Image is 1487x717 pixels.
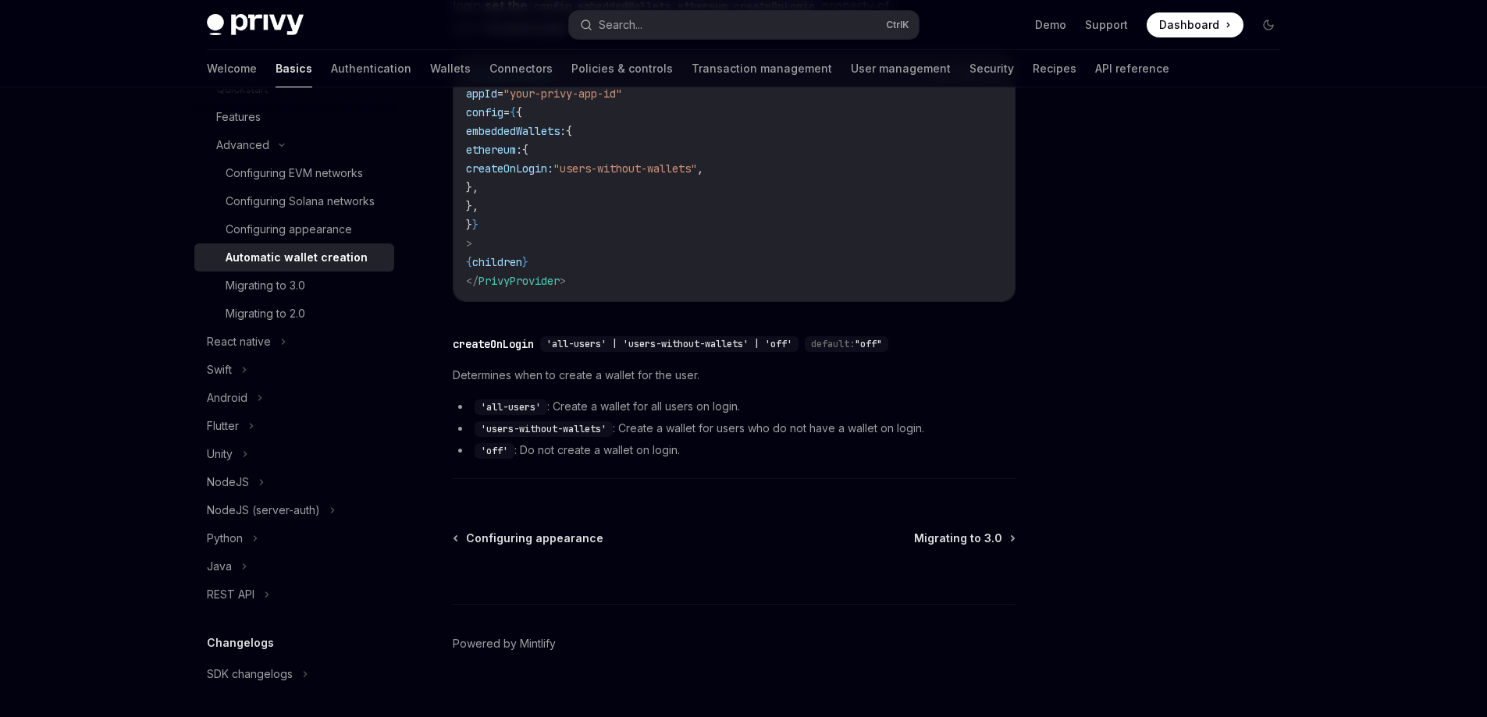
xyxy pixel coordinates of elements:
div: NodeJS (server-auth) [207,501,320,520]
button: NodeJS [194,468,394,496]
div: Python [207,529,243,548]
span: { [466,255,472,269]
button: React native [194,328,394,356]
span: } [472,218,478,232]
a: Recipes [1033,50,1076,87]
a: Powered by Mintlify [453,636,556,651]
div: Migrating to 3.0 [226,276,305,295]
span: Determines when to create a wallet for the user. [453,366,1016,385]
span: { [522,143,528,157]
a: Demo [1035,17,1066,33]
code: 'all-users' [475,399,547,415]
div: Configuring Solana networks [226,192,375,211]
span: </ [466,274,478,288]
a: Configuring appearance [194,215,394,243]
a: Dashboard [1147,12,1243,37]
button: Java [194,552,394,580]
div: Advanced [216,136,269,154]
span: PrivyProvider [478,274,560,288]
span: embeddedWallets: [466,124,566,138]
a: Welcome [207,50,257,87]
span: createOnLogin: [466,162,553,176]
span: ethereum: [466,143,522,157]
li: : Create a wallet for all users on login. [453,397,1016,416]
button: Flutter [194,412,394,440]
div: SDK changelogs [207,665,293,683]
code: 'users-without-wallets' [475,421,613,437]
span: config [466,105,503,119]
button: Toggle dark mode [1256,12,1281,37]
a: Policies & controls [571,50,673,87]
span: > [466,236,472,250]
div: Flutter [207,417,239,435]
button: Search...CtrlK [569,11,919,39]
a: Migrating to 3.0 [194,272,394,300]
button: SDK changelogs [194,660,394,688]
span: children [472,255,522,269]
div: createOnLogin [453,336,534,352]
a: Migrating to 3.0 [914,531,1014,546]
a: Migrating to 2.0 [194,300,394,328]
span: Migrating to 3.0 [914,531,1002,546]
span: appId [466,87,497,101]
span: } [522,255,528,269]
button: Android [194,384,394,412]
button: Python [194,524,394,552]
a: Transaction management [692,50,832,87]
a: Features [194,103,394,131]
a: Configuring Solana networks [194,187,394,215]
a: Configuring EVM networks [194,159,394,187]
div: Android [207,389,247,407]
a: Wallets [430,50,471,87]
a: Support [1085,17,1128,33]
span: { [566,124,572,138]
span: 'all-users' | 'users-without-wallets' | 'off' [546,338,792,350]
div: Search... [599,16,642,34]
span: > [560,274,566,288]
a: User management [851,50,951,87]
span: Dashboard [1159,17,1219,33]
li: : Create a wallet for users who do not have a wallet on login. [453,419,1016,438]
a: Automatic wallet creation [194,243,394,272]
span: = [503,105,510,119]
a: Security [969,50,1014,87]
span: default: [811,338,855,350]
img: dark logo [207,14,304,36]
a: API reference [1095,50,1169,87]
span: = [497,87,503,101]
button: Swift [194,356,394,384]
span: } [466,218,472,232]
div: Configuring appearance [226,220,352,239]
div: React native [207,332,271,351]
span: Configuring appearance [466,531,603,546]
div: Configuring EVM networks [226,164,363,183]
div: Migrating to 2.0 [226,304,305,323]
a: Basics [276,50,312,87]
a: Connectors [489,50,553,87]
button: Advanced [194,131,394,159]
span: "off" [855,338,882,350]
span: }, [466,180,478,194]
span: { [510,105,516,119]
span: { [516,105,522,119]
a: Configuring appearance [454,531,603,546]
div: Features [216,108,261,126]
span: Ctrl K [886,19,909,31]
li: : Do not create a wallet on login. [453,441,1016,460]
div: REST API [207,585,254,604]
a: Authentication [331,50,411,87]
div: Unity [207,445,233,463]
button: Unity [194,440,394,468]
span: , [697,162,703,176]
h5: Changelogs [207,634,274,652]
button: REST API [194,580,394,609]
button: NodeJS (server-auth) [194,496,394,524]
div: Swift [207,360,232,379]
span: "users-without-wallets" [553,162,697,176]
span: }, [466,199,478,213]
span: "your-privy-app-id" [503,87,622,101]
div: Java [207,557,232,576]
code: 'off' [475,443,514,459]
div: Automatic wallet creation [226,248,368,267]
div: NodeJS [207,473,249,492]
